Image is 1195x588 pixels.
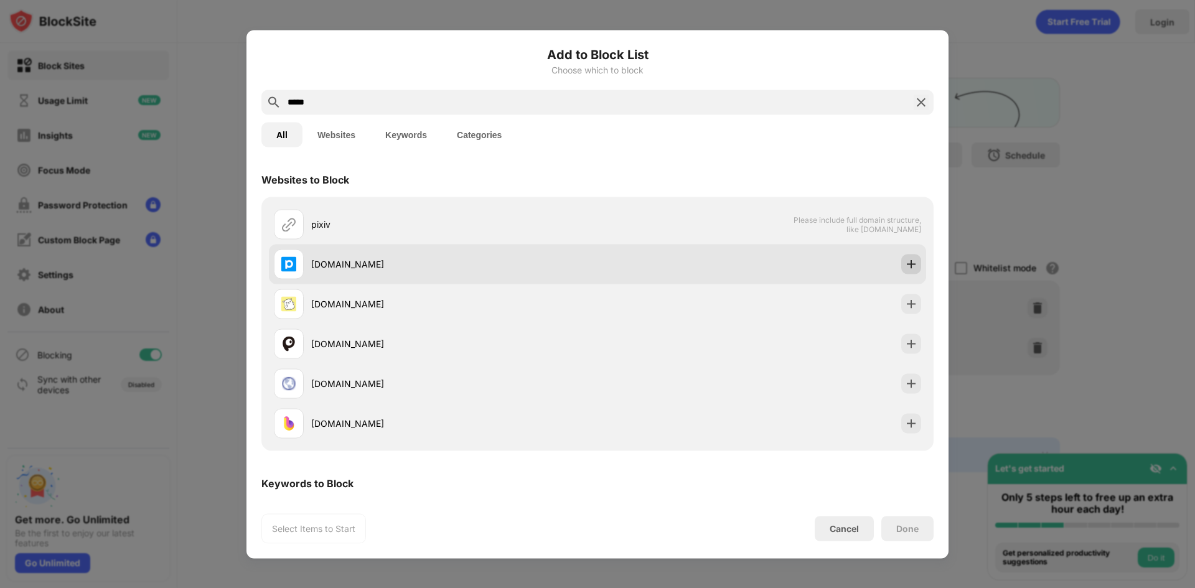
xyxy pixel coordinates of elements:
[793,215,921,233] span: Please include full domain structure, like [DOMAIN_NAME]
[281,336,296,351] img: favicons
[302,122,370,147] button: Websites
[311,377,597,390] div: [DOMAIN_NAME]
[830,523,859,534] div: Cancel
[281,296,296,311] img: favicons
[261,173,349,185] div: Websites to Block
[370,122,442,147] button: Keywords
[261,45,934,63] h6: Add to Block List
[261,122,302,147] button: All
[311,417,597,430] div: [DOMAIN_NAME]
[442,122,517,147] button: Categories
[261,65,934,75] div: Choose which to block
[311,337,597,350] div: [DOMAIN_NAME]
[261,477,354,489] div: Keywords to Block
[311,297,597,310] div: [DOMAIN_NAME]
[914,95,929,110] img: search-close
[896,523,919,533] div: Done
[266,95,281,110] img: search.svg
[311,218,597,231] div: pixiv
[281,376,296,391] img: favicons
[311,258,597,271] div: [DOMAIN_NAME]
[272,522,355,534] div: Select Items to Start
[281,416,296,431] img: favicons
[281,217,296,231] img: url.svg
[281,256,296,271] img: favicons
